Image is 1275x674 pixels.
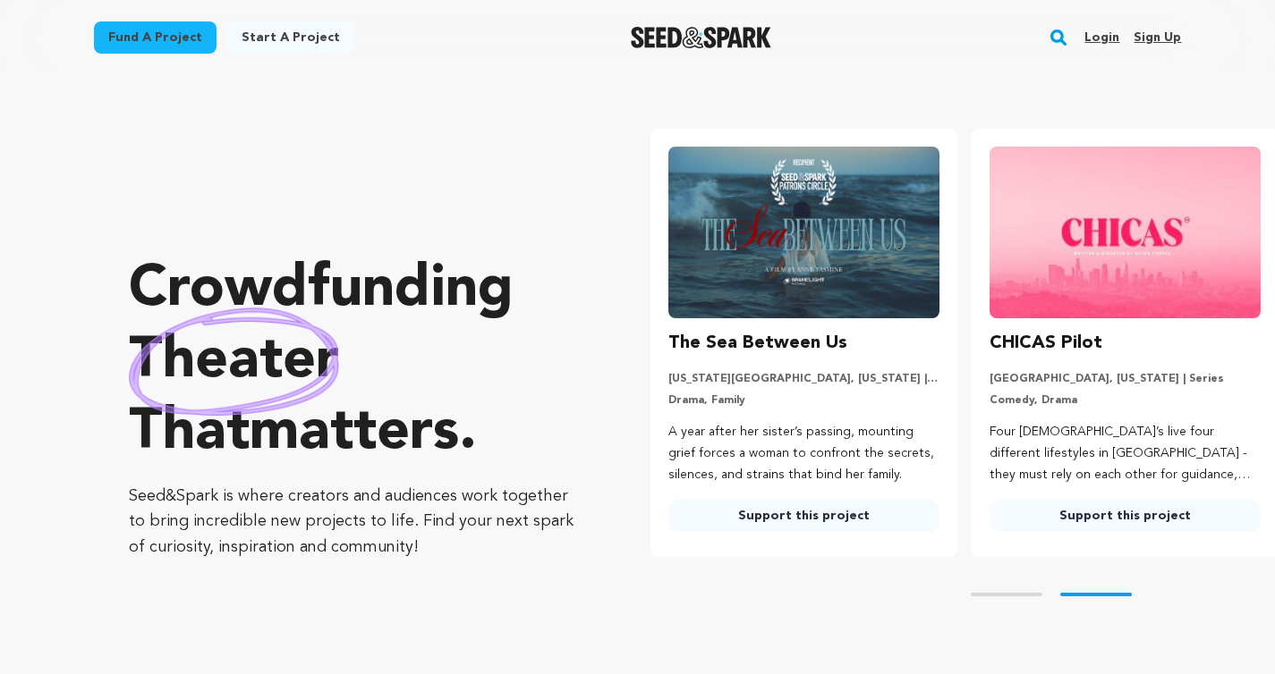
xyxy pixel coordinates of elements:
[990,329,1102,358] h3: CHICAS Pilot
[94,21,217,54] a: Fund a project
[990,147,1261,318] img: CHICAS Pilot image
[990,393,1261,408] p: Comedy, Drama
[990,422,1261,485] p: Four [DEMOGRAPHIC_DATA]’s live four different lifestyles in [GEOGRAPHIC_DATA] - they must rely on...
[668,422,939,485] p: A year after her sister’s passing, mounting grief forces a woman to confront the secrets, silence...
[631,27,771,48] a: Seed&Spark Homepage
[990,372,1261,386] p: [GEOGRAPHIC_DATA], [US_STATE] | Series
[227,21,354,54] a: Start a project
[631,27,771,48] img: Seed&Spark Logo Dark Mode
[668,500,939,532] a: Support this project
[129,308,339,416] img: hand sketched image
[668,147,939,318] img: The Sea Between Us image
[129,255,579,469] p: Crowdfunding that .
[668,329,847,358] h3: The Sea Between Us
[990,500,1261,532] a: Support this project
[668,372,939,386] p: [US_STATE][GEOGRAPHIC_DATA], [US_STATE] | Film Short
[1134,23,1181,52] a: Sign up
[1084,23,1119,52] a: Login
[668,393,939,408] p: Drama, Family
[250,405,459,462] span: matters
[129,484,579,560] p: Seed&Spark is where creators and audiences work together to bring incredible new projects to life...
